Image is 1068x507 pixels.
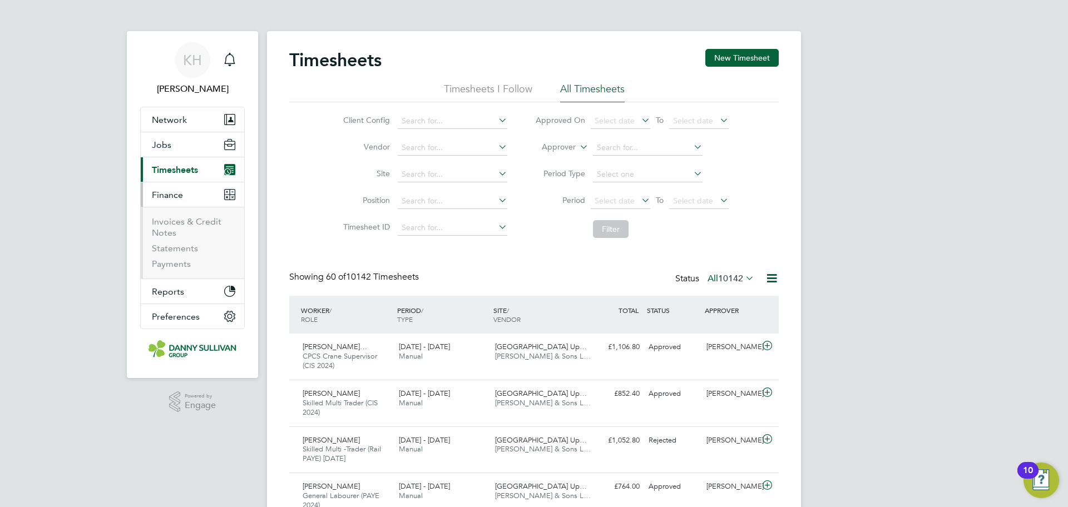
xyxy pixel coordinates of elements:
span: Manual [399,491,423,500]
span: ROLE [301,315,318,324]
button: Network [141,107,244,132]
div: STATUS [644,300,702,320]
button: Timesheets [141,157,244,182]
span: / [507,306,509,315]
span: Preferences [152,311,200,322]
span: Manual [399,444,423,454]
div: Status [675,271,756,287]
label: Client Config [340,115,390,125]
span: [PERSON_NAME] [303,481,360,491]
label: Vendor [340,142,390,152]
span: Finance [152,190,183,200]
span: Select date [673,196,713,206]
span: / [329,306,332,315]
span: 10142 Timesheets [326,271,419,282]
div: Approved [644,385,702,403]
a: Invoices & Credit Notes [152,216,221,238]
h2: Timesheets [289,49,382,71]
a: Payments [152,259,191,269]
span: Network [152,115,187,125]
div: WORKER [298,300,394,329]
span: Select date [673,116,713,126]
span: TYPE [397,315,413,324]
span: Powered by [185,391,216,401]
div: PERIOD [394,300,491,329]
div: Showing [289,271,421,283]
button: Filter [593,220,629,238]
span: Skilled Multi Trader (CIS 2024) [303,398,378,417]
span: [PERSON_NAME] & Sons L… [495,444,591,454]
span: TOTAL [619,306,639,315]
div: Approved [644,338,702,356]
span: Manual [399,398,423,407]
label: Period [535,195,585,205]
li: Timesheets I Follow [444,82,532,102]
img: dannysullivan-logo-retina.png [149,340,236,358]
div: £1,052.80 [586,431,644,450]
div: [PERSON_NAME] [702,431,760,450]
button: Reports [141,279,244,304]
a: KH[PERSON_NAME] [140,42,245,96]
div: Rejected [644,431,702,450]
span: [GEOGRAPHIC_DATA] Up… [495,342,587,351]
span: [PERSON_NAME] & Sons L… [495,491,591,500]
span: KH [183,53,202,67]
div: £764.00 [586,478,644,496]
div: Finance [141,207,244,279]
button: Jobs [141,132,244,157]
label: Position [340,195,390,205]
span: [PERSON_NAME]… [303,342,367,351]
span: CPCS Crane Supervisor (CIS 2024) [303,351,377,370]
nav: Main navigation [127,31,258,378]
span: 10142 [718,273,743,284]
a: Powered byEngage [169,391,216,412]
label: Period Type [535,168,585,178]
span: [GEOGRAPHIC_DATA] Up… [495,481,587,491]
div: SITE [491,300,587,329]
span: [GEOGRAPHIC_DATA] Up… [495,389,587,398]
span: Jobs [152,140,171,150]
button: Finance [141,182,244,207]
div: [PERSON_NAME] [702,338,760,356]
span: [DATE] - [DATE] [399,389,450,398]
div: [PERSON_NAME] [702,478,760,496]
span: [PERSON_NAME] & Sons L… [495,398,591,407]
button: Preferences [141,304,244,329]
a: Statements [152,243,198,254]
span: Select date [595,196,635,206]
input: Search for... [398,220,507,236]
input: Search for... [398,113,507,129]
span: [DATE] - [DATE] [399,342,450,351]
li: All Timesheets [560,82,625,102]
span: To [652,193,667,207]
span: VENDOR [493,315,521,324]
span: / [421,306,423,315]
label: Approver [526,142,576,153]
span: Timesheets [152,165,198,175]
label: Approved On [535,115,585,125]
span: [PERSON_NAME] [303,389,360,398]
button: New Timesheet [705,49,779,67]
span: [DATE] - [DATE] [399,435,450,445]
input: Search for... [593,140,703,156]
span: [GEOGRAPHIC_DATA] Up… [495,435,587,445]
div: APPROVER [702,300,760,320]
span: Katie Holland [140,82,245,96]
div: Approved [644,478,702,496]
input: Search for... [398,140,507,156]
span: Reports [152,286,184,297]
span: Skilled Multi -Trader (Rail PAYE) [DATE] [303,444,381,463]
label: Timesheet ID [340,222,390,232]
span: Select date [595,116,635,126]
button: Open Resource Center, 10 new notifications [1023,463,1059,498]
div: £1,106.80 [586,338,644,356]
span: To [652,113,667,127]
span: [PERSON_NAME] [303,435,360,445]
input: Search for... [398,193,507,209]
div: 10 [1023,470,1033,485]
input: Select one [593,167,703,182]
span: [PERSON_NAME] & Sons L… [495,351,591,361]
span: 60 of [326,271,346,282]
div: £852.40 [586,385,644,403]
span: Engage [185,401,216,410]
